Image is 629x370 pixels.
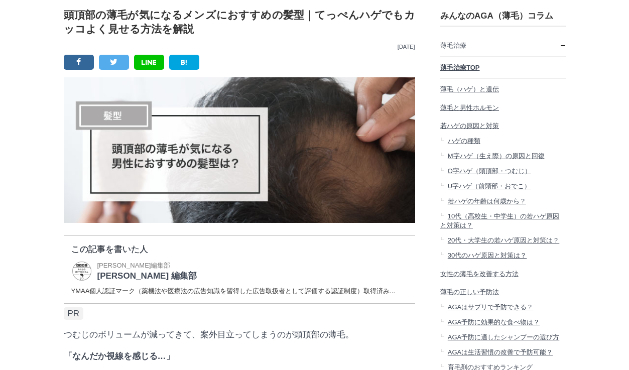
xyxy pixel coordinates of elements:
img: LINE [142,60,156,65]
dd: YMAA個人認証マーク（薬機法や医療法の広告知識を習得した広告取扱者として評価する認証制度）取得済み... [71,287,408,296]
a: M字ハゲ（生え際）の原因と回復 [440,149,566,164]
a: AGA予防に適したシャンプーの選び方 [440,330,566,345]
a: 薄毛（ハゲ）と遺伝 [440,79,566,97]
img: MOTEO 編集部 [71,261,92,282]
p: この記事を書いた人 [71,243,408,255]
img: B! [181,60,187,65]
span: ハゲの種類 [448,137,480,145]
span: 若ハゲの原因と対策 [440,122,499,130]
span: 女性の薄毛を改善する方法 [440,270,519,278]
span: AGAは生活習慣の改善で予防可能？ [448,348,553,356]
img: PAGE UP [599,340,621,362]
span: U字ハゲ（前頭部・おでこ） [448,182,531,190]
span: 10代（高校生・中学生）の若ハゲ原因と対策は？ [440,212,559,229]
span: AGA予防に適したシャンプーの選び方 [448,333,559,341]
img: 頭頂部の薄毛が気になる男性におすすめの髪型は？ [64,77,415,223]
a: U字ハゲ（前頭部・おでこ） [440,179,566,194]
span: 30代のハゲ原因と対策は？ [448,252,527,259]
a: AGAはサプリで予防できる？ [440,300,566,315]
a: 女性の薄毛を改善する方法 [440,263,566,282]
a: O字ハゲ（頭頂部・つむじ） [440,164,566,179]
span: [PERSON_NAME]編集部 [97,262,171,269]
a: 薄毛治療 [440,35,566,56]
a: 10代（高校生・中学生）の若ハゲ原因と対策は？ [440,209,566,233]
a: AGAは生活習慣の改善で予防可能？ [440,345,566,360]
strong: 「なんだか視線を感じる…」 [64,351,175,361]
a: AGA予防に効果的な食べ物は？ [440,315,566,330]
a: 若ハゲの年齢は何歳から？ [440,194,566,209]
span: 薄毛（ハゲ）と遺伝 [440,85,499,93]
a: 20代・大学生の若ハゲ原因と対策は？ [440,233,566,248]
span: 薄毛と男性ホルモン [440,104,499,111]
p: [DATE] [64,44,415,50]
span: 20代・大学生の若ハゲ原因と対策は？ [448,236,559,244]
span: 薄毛治療TOP [440,64,480,71]
span: AGA予防に効果的な食べ物は？ [448,318,540,326]
span: 薄毛の正しい予防法 [440,288,499,296]
span: O字ハゲ（頭頂部・つむじ） [448,167,531,175]
a: 薄毛の正しい予防法 [440,282,566,300]
span: M字ハゲ（生え際）の原因と回復 [448,152,545,160]
p: 案外目立ってしまうのが頭頂部の薄毛。 [64,329,415,340]
span: 薄毛治療 [440,42,466,49]
a: 薄毛治療TOP [440,57,566,78]
p: [PERSON_NAME] 編集部 [97,270,197,282]
a: 30代のハゲ原因と対策は？ [440,248,566,263]
h1: 頭頂部の薄毛が気になるメンズにおすすめの髪型｜てっぺんハゲでもカッコよく見せる方法を解説 [64,8,415,36]
a: MOTEO 編集部 [PERSON_NAME]編集部 [PERSON_NAME] 編集部 [71,260,197,282]
a: 若ハゲの原因と対策 [440,115,566,134]
span: つむじのボリュームが減ってきて、 [64,330,200,339]
span: PR [64,307,84,320]
a: ハゲの種類 [440,134,566,149]
a: 薄毛と男性ホルモン [440,97,566,115]
span: 若ハゲの年齢は何歳から？ [448,197,526,205]
span: AGAはサプリで予防できる？ [448,303,533,311]
h3: みんなのAGA（薄毛）コラム [440,10,566,22]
